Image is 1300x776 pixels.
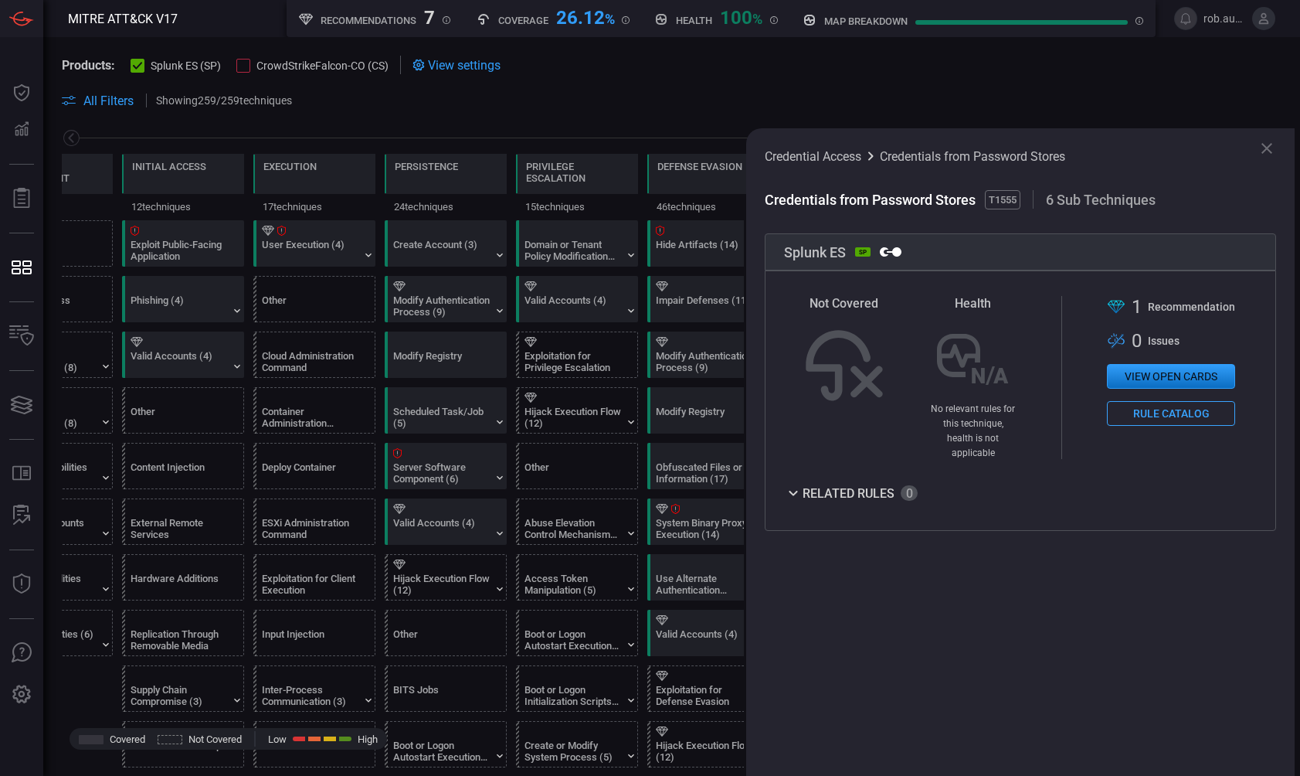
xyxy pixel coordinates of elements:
div: Modify Authentication Process (9) [393,294,490,318]
div: TA0004: Privilege Escalation [516,154,638,219]
div: T1675: ESXi Administration Command (Not covered) [253,499,375,545]
div: TA0005: Defense Evasion [647,154,769,219]
div: Impair Defenses (11) [656,294,752,318]
div: ESXi Administration Command [262,517,358,540]
div: T1136: Create Account [385,220,507,267]
div: T1053: Scheduled Task/Job [385,387,507,434]
span: Low [268,733,287,745]
div: Obfuscated Files or Information (17) [656,461,752,485]
div: Initial Access [132,161,206,172]
div: Hijack Execution Flow (12) [393,573,490,596]
div: T1543: Create or Modify System Process (Not covered) [516,721,638,767]
span: Health [955,296,991,311]
div: Defense Evasion [657,161,742,172]
div: Privilege Escalation [526,161,628,184]
div: Valid Accounts (4) [524,294,621,318]
div: Exploitation for Privilege Escalation [524,350,621,373]
div: T1078: Valid Accounts [385,499,507,545]
div: Hide Artifacts (14) [656,239,752,262]
div: T1134: Access Token Manipulation (Not covered) [516,554,638,601]
div: Exploitation for Defense Evasion [656,684,752,707]
div: Server Software Component (6) [393,461,490,485]
div: Exploitation for Client Execution [262,573,358,596]
div: Other (Not covered) [516,443,638,489]
div: Valid Accounts (4) [393,517,490,540]
div: T1559: Inter-Process Communication (Not covered) [253,665,375,712]
div: Supply Chain Compromise (3) [131,684,227,707]
div: T1651: Cloud Administration Command (Not covered) [253,332,375,378]
div: Other [393,628,490,652]
div: T1203: Exploitation for Client Execution (Not covered) [253,554,375,601]
div: Cloud Administration Command [262,350,358,373]
div: TA0003: Persistence [385,154,507,219]
div: Modify Registry [656,406,752,429]
span: Credentials from Password Stores [765,192,979,208]
p: Showing 259 / 259 techniques [156,94,292,107]
div: T1078: Valid Accounts [122,332,244,378]
span: rob.austin [1203,12,1246,25]
div: External Remote Services [131,517,227,540]
button: All Filters [62,94,134,108]
div: Valid Accounts (4) [656,628,752,652]
button: Reports [3,180,40,217]
div: T1547: Boot or Logon Autostart Execution (Not covered) [516,610,638,656]
span: Covered [110,733,145,745]
span: High [358,733,378,745]
div: Trusted Relationship [131,740,227,763]
div: T1200: Hardware Additions (Not covered) [122,554,244,601]
span: No relevant rules for this technique, health is not applicable [931,403,1015,458]
div: T1078: Valid Accounts [516,276,638,322]
div: T1550: Use Alternate Authentication Material [647,554,769,601]
span: % [752,11,762,27]
div: Other (Not covered) [122,387,244,434]
div: Modify Authentication Process (9) [656,350,752,373]
div: Use Alternate Authentication Material (4) [656,573,752,596]
h5: Coverage [498,15,548,26]
span: MITRE ATT&CK V17 [68,12,178,26]
div: 12 techniques [122,194,244,219]
div: T1112: Modify Registry [647,387,769,434]
div: T1204: User Execution [253,220,375,267]
div: T1548: Abuse Elevation Control Mechanism (Not covered) [516,499,638,545]
div: Container Administration Command [262,406,358,429]
div: 24 techniques [385,194,507,219]
div: Modify Registry [393,350,490,373]
div: T1505: Server Software Component [385,443,507,489]
button: ALERT ANALYSIS [3,497,40,534]
span: Not Covered [188,733,242,745]
div: Exploit Public-Facing Application [131,239,227,262]
div: T1574: Hijack Execution Flow [385,554,507,601]
div: Access Token Manipulation (5) [524,573,621,596]
div: T1556: Modify Authentication Process [647,332,769,378]
div: Related Rules [784,484,918,502]
div: Replication Through Removable Media [131,628,227,652]
div: Native API [262,740,358,763]
div: Hijack Execution Flow (12) [656,740,752,763]
div: Other [131,406,227,429]
div: Execution [263,161,317,172]
div: Create or Modify System Process (5) [524,740,621,763]
span: Credentials from Password Stores [880,149,1065,164]
span: Splunk ES (SP) [151,60,221,72]
div: Content Injection [131,461,227,485]
div: T1547: Boot or Logon Autostart Execution (Not covered) [385,721,507,767]
div: System Binary Proxy Execution (14) [656,517,752,540]
div: T1133: External Remote Services (Not covered) [122,499,244,545]
h5: Recommendations [321,15,416,26]
button: Rule Catalog [1107,401,1235,426]
span: All Filters [83,94,134,108]
span: Recommendation [1148,301,1235,313]
div: Deploy Container [262,461,358,485]
div: T1037: Boot or Logon Initialization Scripts (Not covered) [516,665,638,712]
div: Abuse Elevation Control Mechanism (6) [524,517,621,540]
div: T1674: Input Injection (Not covered) [253,610,375,656]
div: Persistence [395,161,458,172]
button: Ask Us A Question [3,635,40,672]
button: Cards [3,386,40,424]
span: Products: [62,58,115,73]
button: Threat Intelligence [3,566,40,603]
div: SP [855,247,871,257]
span: Credential Access [765,149,861,164]
span: % [605,11,615,27]
div: T1484: Domain or Tenant Policy Modification [516,220,638,267]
